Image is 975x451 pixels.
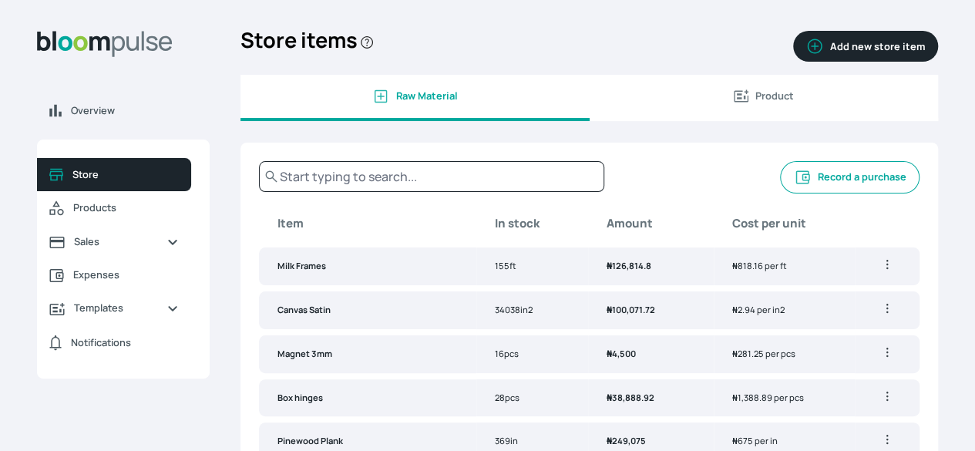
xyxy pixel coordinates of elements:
span: Store [72,167,179,182]
a: Store [37,158,191,191]
span: Notifications [71,335,131,350]
aside: Sidebar [37,19,210,432]
span: Expenses [73,268,179,282]
span: ₦ [607,304,612,315]
span: ₦ [607,435,612,446]
td: 34038in2 [476,291,588,329]
span: Sales [74,234,154,249]
b: Amount [607,215,653,233]
span: 249,075 [607,435,646,446]
span: Product [755,89,793,103]
span: 100,071.72 [607,304,655,315]
span: ₦ [607,260,612,271]
span: ₦ [607,348,612,359]
td: 155ft [476,247,588,285]
span: ₦ [732,260,738,271]
span: 1,388.89 [732,392,772,403]
span: ₦ [732,348,738,359]
a: Sales [37,225,191,258]
a: Products [37,191,191,225]
span: Templates [74,301,154,315]
span: ₦ [607,392,612,403]
b: Cost per unit [732,215,806,233]
span: 126,814.8 [607,260,651,271]
span: ₦ [732,392,738,403]
span: 2.94 [732,304,755,315]
button: Add new store item [793,31,938,62]
span: Raw Material [396,89,458,103]
button: Record a purchase [780,161,920,194]
a: Expenses [37,258,191,291]
td: per in2 [714,291,855,329]
span: 38,888.92 [607,392,654,403]
a: Notifications [37,325,191,360]
b: Box hinges [277,392,323,403]
span: 675 [732,435,753,446]
span: 818.16 [732,260,763,271]
h2: Store items [240,19,375,75]
b: Magnet 3mm [277,348,332,359]
b: Canvas Satin [277,304,331,315]
td: 16pcs [476,335,588,373]
td: per pcs [714,379,855,417]
b: In stock [495,215,540,233]
input: Start typing to search... [259,161,604,192]
span: Products [73,200,179,215]
td: 28pcs [476,379,588,417]
span: Overview [71,103,197,118]
span: 281.25 [732,348,764,359]
span: ₦ [732,304,738,315]
b: Pinewood Plank [277,435,343,446]
b: Item [277,215,304,233]
a: Templates [37,291,191,325]
td: per ft [714,247,855,285]
span: ₦ [732,435,738,446]
b: Milk Frames [277,260,326,271]
img: Bloom Logo [37,31,173,57]
a: Overview [37,94,210,127]
td: per pcs [714,335,855,373]
span: 4,500 [607,348,636,359]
